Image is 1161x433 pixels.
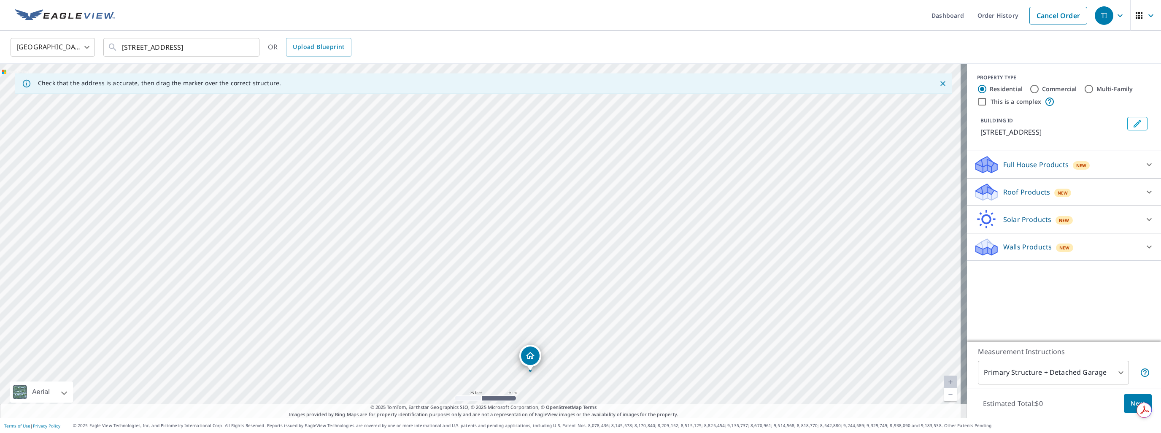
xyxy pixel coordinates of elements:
div: Aerial [30,382,52,403]
a: Current Level 20, Zoom In Disabled [944,376,957,388]
p: Check that the address is accurate, then drag the marker over the correct structure. [38,79,281,87]
p: © 2025 Eagle View Technologies, Inc. and Pictometry International Corp. All Rights Reserved. Repo... [73,422,1157,429]
a: Terms of Use [4,423,30,429]
label: This is a complex [991,97,1041,106]
div: TI [1095,6,1113,25]
p: Roof Products [1003,187,1050,197]
div: OR [268,38,351,57]
img: EV Logo [15,9,115,22]
label: Residential [990,85,1023,93]
button: Next [1124,394,1152,413]
div: [GEOGRAPHIC_DATA] [11,35,95,59]
span: Next [1131,398,1145,409]
span: Your report will include the primary structure and a detached garage if one exists. [1140,368,1150,378]
span: New [1059,244,1070,251]
button: Close [937,78,948,89]
p: [STREET_ADDRESS] [980,127,1124,137]
p: Full House Products [1003,160,1069,170]
div: Solar ProductsNew [974,209,1154,230]
a: Terms [583,404,597,410]
p: Measurement Instructions [978,346,1150,357]
div: Primary Structure + Detached Garage [978,361,1129,384]
span: Upload Blueprint [293,42,344,52]
a: Current Level 20, Zoom Out [944,388,957,401]
a: OpenStreetMap [546,404,581,410]
div: Roof ProductsNew [974,182,1154,202]
p: Estimated Total: $0 [976,394,1050,413]
span: New [1059,217,1069,224]
a: Privacy Policy [33,423,60,429]
a: Cancel Order [1029,7,1087,24]
div: Walls ProductsNew [974,237,1154,257]
p: Solar Products [1003,214,1051,225]
label: Commercial [1042,85,1077,93]
span: New [1058,189,1068,196]
div: Full House ProductsNew [974,154,1154,175]
span: New [1076,162,1087,169]
p: BUILDING ID [980,117,1013,124]
label: Multi-Family [1096,85,1133,93]
a: Upload Blueprint [286,38,351,57]
p: Walls Products [1003,242,1052,252]
div: PROPERTY TYPE [977,74,1151,81]
input: Search by address or latitude-longitude [122,35,242,59]
p: | [4,423,60,428]
span: © 2025 TomTom, Earthstar Geographics SIO, © 2025 Microsoft Corporation, © [370,404,597,411]
div: Aerial [10,382,73,403]
button: Edit building 1 [1127,117,1147,130]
